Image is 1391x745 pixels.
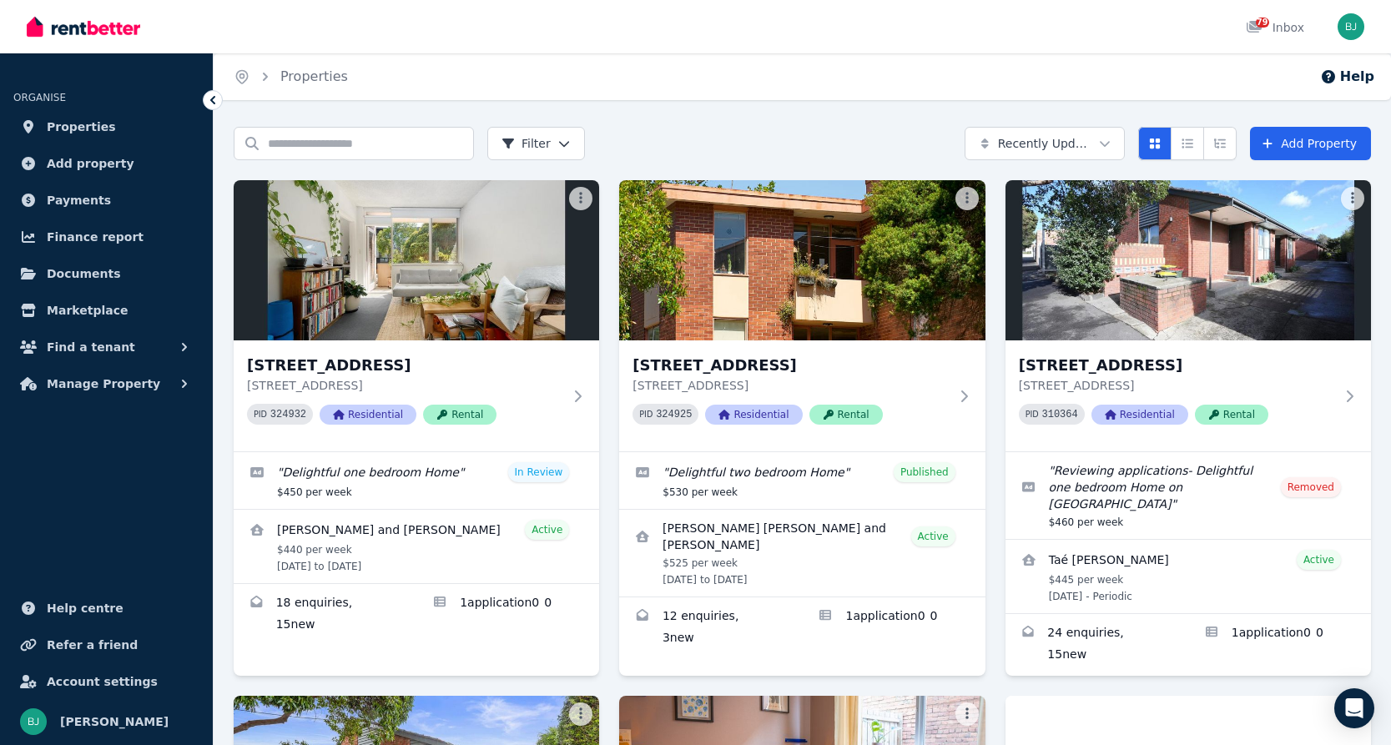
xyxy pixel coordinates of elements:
[1019,354,1334,377] h3: [STREET_ADDRESS]
[47,227,144,247] span: Finance report
[656,409,692,420] code: 324925
[998,135,1092,152] span: Recently Updated
[13,367,199,400] button: Manage Property
[47,300,128,320] span: Marketplace
[13,591,199,625] a: Help centre
[1005,180,1371,451] a: unit 5/1 Larnoo Avenue, Brunswick West[STREET_ADDRESS][STREET_ADDRESS]PID 310364ResidentialRental
[47,337,135,357] span: Find a tenant
[423,405,496,425] span: Rental
[965,127,1125,160] button: Recently Updated
[234,584,416,646] a: Enquiries for 4/282 Langridge Street, Abbotsford
[214,53,368,100] nav: Breadcrumb
[47,190,111,210] span: Payments
[809,405,883,425] span: Rental
[60,712,169,732] span: [PERSON_NAME]
[633,377,948,394] p: [STREET_ADDRESS]
[47,154,134,174] span: Add property
[13,628,199,662] a: Refer a friend
[47,672,158,692] span: Account settings
[619,180,985,451] a: 5/282 Langridge Street, Abbotsford[STREET_ADDRESS][STREET_ADDRESS]PID 324925ResidentialRental
[1334,688,1374,728] div: Open Intercom Messenger
[247,377,562,394] p: [STREET_ADDRESS]
[47,598,123,618] span: Help centre
[13,330,199,364] button: Find a tenant
[1256,18,1269,28] span: 79
[619,597,802,659] a: Enquiries for 5/282 Langridge Street, Abbotsford
[47,374,160,394] span: Manage Property
[1091,405,1188,425] span: Residential
[234,452,599,509] a: Edit listing: Delightful one bedroom Home
[487,127,585,160] button: Filter
[569,702,592,726] button: More options
[13,257,199,290] a: Documents
[1026,410,1039,419] small: PID
[1042,409,1078,420] code: 310364
[1005,540,1371,613] a: View details for Taé Jean Julien
[47,264,121,284] span: Documents
[639,410,653,419] small: PID
[1005,614,1188,676] a: Enquiries for unit 5/1 Larnoo Avenue, Brunswick West
[1203,127,1237,160] button: Expanded list view
[27,14,140,39] img: RentBetter
[633,354,948,377] h3: [STREET_ADDRESS]
[416,584,599,646] a: Applications for 4/282 Langridge Street, Abbotsford
[1188,614,1371,676] a: Applications for unit 5/1 Larnoo Avenue, Brunswick West
[1246,19,1304,36] div: Inbox
[254,410,267,419] small: PID
[280,68,348,84] a: Properties
[234,510,599,583] a: View details for LEWELYN BRADLEY TOLLETT and Merina Penanueva
[270,409,306,420] code: 324932
[13,110,199,143] a: Properties
[1341,187,1364,210] button: More options
[1320,67,1374,87] button: Help
[569,187,592,210] button: More options
[20,708,47,735] img: Bom Jin
[1250,127,1371,160] a: Add Property
[501,135,551,152] span: Filter
[320,405,416,425] span: Residential
[619,180,985,340] img: 5/282 Langridge Street, Abbotsford
[1195,405,1268,425] span: Rental
[13,184,199,217] a: Payments
[47,117,116,137] span: Properties
[1005,452,1371,539] a: Edit listing: Reviewing applications- Delightful one bedroom Home on Larnoo Ave
[1138,127,1237,160] div: View options
[247,354,562,377] h3: [STREET_ADDRESS]
[1005,180,1371,340] img: unit 5/1 Larnoo Avenue, Brunswick West
[13,220,199,254] a: Finance report
[234,180,599,340] img: 4/282 Langridge Street, Abbotsford
[47,635,138,655] span: Refer a friend
[619,510,985,597] a: View details for Leala Rose Carney-Chapus and Jack McGregor-Smith
[1138,127,1172,160] button: Card view
[13,92,66,103] span: ORGANISE
[1019,377,1334,394] p: [STREET_ADDRESS]
[13,147,199,180] a: Add property
[955,187,979,210] button: More options
[955,702,979,726] button: More options
[1338,13,1364,40] img: Bom Jin
[13,294,199,327] a: Marketplace
[1171,127,1204,160] button: Compact list view
[234,180,599,451] a: 4/282 Langridge Street, Abbotsford[STREET_ADDRESS][STREET_ADDRESS]PID 324932ResidentialRental
[705,405,802,425] span: Residential
[13,665,199,698] a: Account settings
[619,452,985,509] a: Edit listing: Delightful two bedroom Home
[802,597,985,659] a: Applications for 5/282 Langridge Street, Abbotsford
